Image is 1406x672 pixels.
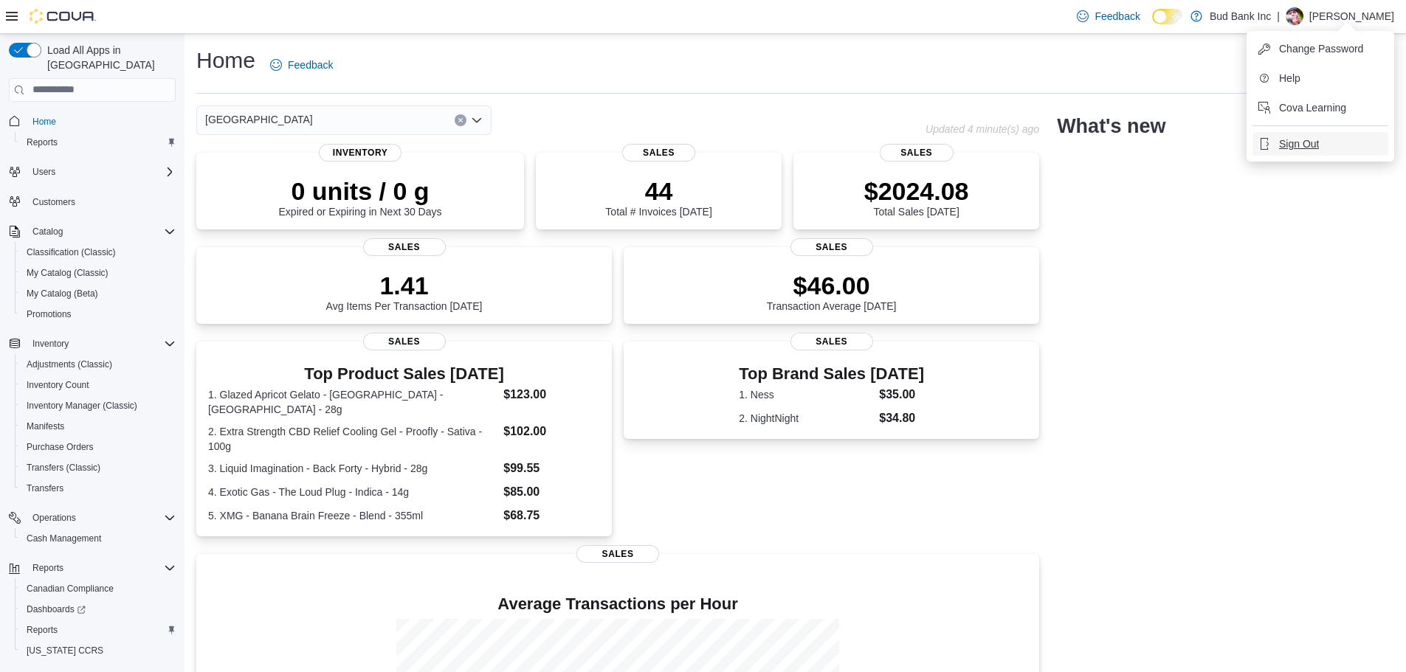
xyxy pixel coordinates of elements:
button: Inventory Manager (Classic) [15,395,182,416]
a: Cash Management [21,530,107,547]
span: Transfers (Classic) [21,459,176,477]
dd: $34.80 [879,409,924,427]
a: Feedback [264,50,339,80]
span: Cova Learning [1279,100,1346,115]
span: Purchase Orders [21,438,176,456]
a: Classification (Classic) [21,243,122,261]
p: [PERSON_NAME] [1309,7,1394,25]
dt: 1. Glazed Apricot Gelato - [GEOGRAPHIC_DATA] - [GEOGRAPHIC_DATA] - 28g [208,387,497,417]
span: Sales [790,333,873,350]
p: 0 units / 0 g [279,176,442,206]
span: Operations [27,509,176,527]
p: $2024.08 [864,176,969,206]
h3: Top Product Sales [DATE] [208,365,600,383]
button: Change Password [1252,37,1388,60]
p: Bud Bank Inc [1210,7,1271,25]
button: Help [1252,66,1388,90]
button: Promotions [15,304,182,325]
button: Users [27,163,61,181]
span: Cash Management [27,533,101,544]
a: Promotions [21,305,77,323]
div: Darren Lopes [1286,7,1303,25]
span: Inventory [32,338,69,350]
button: Inventory [3,333,182,354]
span: [GEOGRAPHIC_DATA] [205,111,313,128]
button: Classification (Classic) [15,242,182,263]
button: Reports [15,620,182,640]
span: Transfers [21,479,176,497]
span: Inventory Count [27,379,89,391]
span: Reports [21,621,176,639]
span: Dashboards [27,603,86,615]
span: Inventory Manager (Classic) [27,400,137,412]
a: Reports [21,134,63,151]
dt: 1. Ness [739,387,873,402]
p: Updated 4 minute(s) ago [926,123,1039,135]
h2: What's new [1057,114,1165,138]
p: 44 [605,176,711,206]
button: Purchase Orders [15,437,182,457]
img: Cova [30,9,96,24]
span: Feedback [288,58,333,72]
span: Catalog [32,226,63,238]
a: Transfers (Classic) [21,459,106,477]
span: Home [32,116,56,128]
span: Classification (Classic) [21,243,176,261]
span: Sales [363,238,446,256]
button: My Catalog (Classic) [15,263,182,283]
dt: 2. NightNight [739,411,873,426]
span: Manifests [21,418,176,435]
span: My Catalog (Beta) [27,288,98,299]
button: Home [3,111,182,132]
div: Transaction Average [DATE] [767,271,897,312]
span: Reports [21,134,176,151]
input: Dark Mode [1152,9,1183,24]
span: Inventory Manager (Classic) [21,397,176,415]
button: Users [3,162,182,182]
dt: 4. Exotic Gas - The Loud Plug - Indica - 14g [208,485,497,499]
span: Promotions [27,308,72,320]
button: Reports [3,558,182,578]
p: | [1277,7,1280,25]
a: Dashboards [15,599,182,620]
button: Canadian Compliance [15,578,182,599]
dd: $99.55 [503,460,600,477]
span: Help [1279,71,1300,86]
a: Adjustments (Classic) [21,356,118,373]
a: [US_STATE] CCRS [21,642,109,659]
span: Sales [880,144,954,162]
button: Sign Out [1252,132,1388,156]
a: Transfers [21,479,69,497]
button: Clear input [455,114,466,126]
button: Inventory Count [15,375,182,395]
h3: Top Brand Sales [DATE] [739,365,924,383]
span: Classification (Classic) [27,246,116,258]
span: Sales [363,333,446,350]
span: Sales [622,144,696,162]
a: My Catalog (Beta) [21,285,104,302]
h4: Average Transactions per Hour [208,595,1027,613]
dd: $35.00 [879,386,924,403]
span: My Catalog (Classic) [21,264,176,282]
span: Home [27,112,176,131]
span: Inventory Count [21,376,176,394]
button: Transfers (Classic) [15,457,182,478]
p: $46.00 [767,271,897,300]
button: Operations [27,509,82,527]
span: Washington CCRS [21,642,176,659]
span: My Catalog (Classic) [27,267,108,279]
span: Reports [32,562,63,574]
a: Reports [21,621,63,639]
dd: $68.75 [503,507,600,524]
a: Dashboards [21,600,92,618]
span: Sales [576,545,659,563]
span: Change Password [1279,41,1363,56]
span: Inventory [27,335,176,353]
span: Purchase Orders [27,441,94,453]
button: Reports [27,559,69,577]
a: My Catalog (Classic) [21,264,114,282]
span: Adjustments (Classic) [21,356,176,373]
span: Customers [27,193,176,211]
span: Catalog [27,223,176,240]
dd: $85.00 [503,483,600,501]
